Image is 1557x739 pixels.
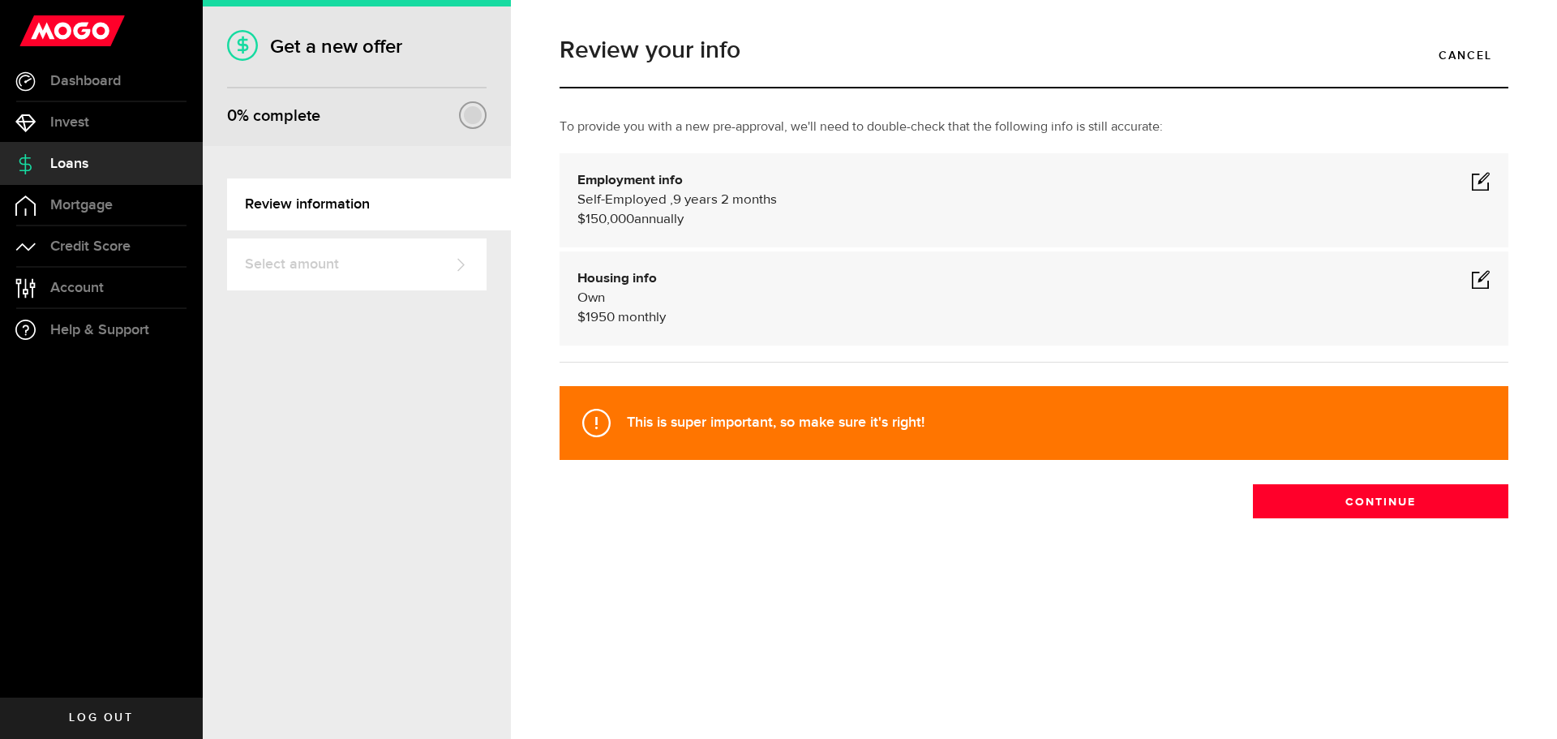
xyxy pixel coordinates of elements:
button: Open LiveChat chat widget [13,6,62,55]
b: Housing info [577,272,657,286]
span: Account [50,281,104,295]
span: $ [577,311,585,324]
a: Select amount [227,238,487,290]
h1: Review your info [560,38,1508,62]
span: 0 [227,106,237,126]
span: Invest [50,115,89,130]
span: 1950 [585,311,615,324]
span: Dashboard [50,74,121,88]
button: Continue [1253,484,1508,518]
span: Loans [50,157,88,171]
strong: This is super important, so make sure it's right! [627,414,924,431]
span: 9 years 2 months [673,193,777,207]
span: Mortgage [50,198,113,213]
span: Own [577,291,605,305]
a: Cancel [1422,38,1508,72]
h1: Get a new offer [227,35,487,58]
div: % complete [227,101,320,131]
a: Review information [227,178,511,230]
span: $150,000 [577,213,634,226]
span: monthly [618,311,666,324]
span: Help & Support [50,323,149,337]
b: Employment info [577,174,683,187]
span: Log out [69,712,133,724]
p: To provide you with a new pre-approval, we'll need to double-check that the following info is sti... [560,118,1508,137]
span: Credit Score [50,239,131,254]
span: annually [634,213,684,226]
span: Self-Employed , [577,193,673,207]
